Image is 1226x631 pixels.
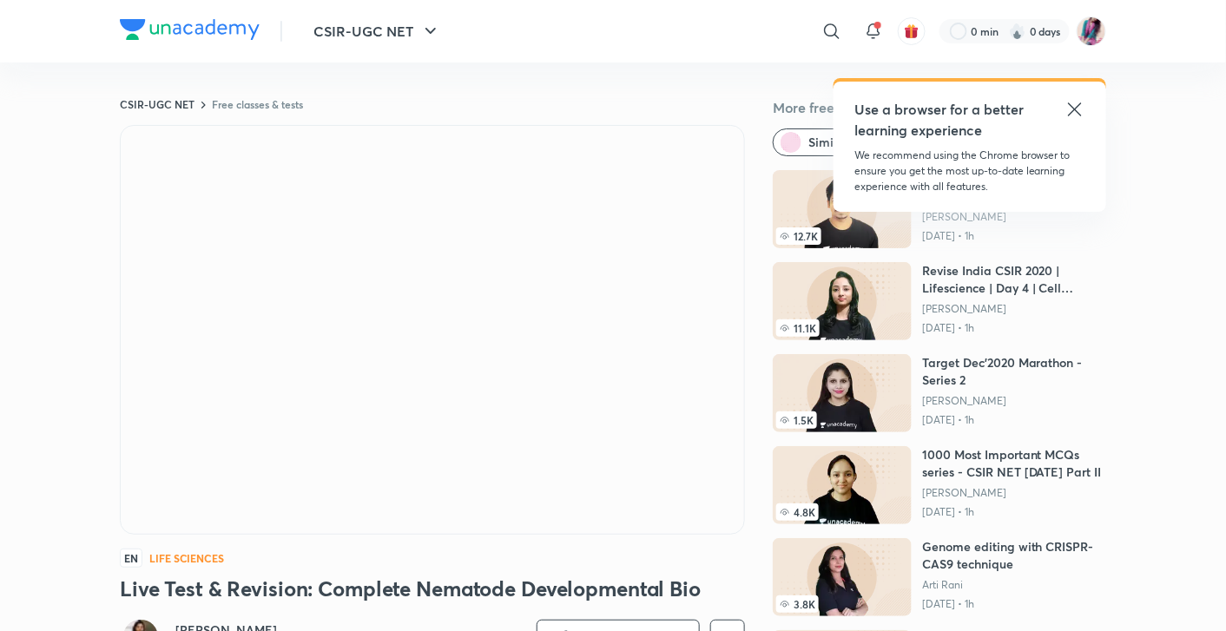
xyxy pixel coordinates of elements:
span: 4.8K [776,503,819,521]
h5: More free classes [773,97,1106,118]
p: [DATE] • 1h [922,413,1106,427]
h5: Use a browser for a better learning experience [854,99,1027,141]
span: 1.5K [776,411,817,429]
span: Similar classes [808,134,893,151]
img: avatar [904,23,919,39]
p: [DATE] • 1h [922,229,1106,243]
img: Company Logo [120,19,260,40]
button: Similar classes [773,128,907,156]
h6: Target Dec'2020 Marathon - Series 2 [922,354,1106,389]
p: [DATE] • 1h [922,505,1106,519]
p: [DATE] • 1h [922,597,1106,611]
h6: Revise India CSIR 2020 | Lifescience | Day 4 | Cell Biology [922,262,1106,297]
iframe: Class [121,126,744,534]
a: CSIR-UGC NET [120,97,194,111]
span: 3.8K [776,595,819,613]
span: 11.1K [776,319,820,337]
button: avatar [898,17,926,45]
a: Free classes & tests [212,97,303,111]
h6: 1000 Most Important MCQs series - CSIR NET [DATE] Part II [922,446,1106,481]
img: streak [1009,23,1026,40]
h4: Life Sciences [149,553,224,563]
a: Company Logo [120,19,260,44]
h6: Genome editing with CRISPR-CAS9 technique [922,538,1106,573]
span: EN [120,549,142,568]
p: We recommend using the Chrome browser to ensure you get the most up-to-date learning experience w... [854,148,1085,194]
a: [PERSON_NAME] [922,486,1106,500]
img: archana singh [1077,16,1106,46]
a: [PERSON_NAME] [922,394,1106,408]
p: [DATE] • 1h [922,321,1106,335]
h3: Live Test & Revision: Complete Nematode Developmental Bio [120,575,745,602]
button: CSIR-UGC NET [303,14,452,49]
a: Arti Rani [922,578,1106,592]
a: [PERSON_NAME] [922,210,1106,224]
span: 12.7K [776,227,821,245]
a: [PERSON_NAME] [922,302,1106,316]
